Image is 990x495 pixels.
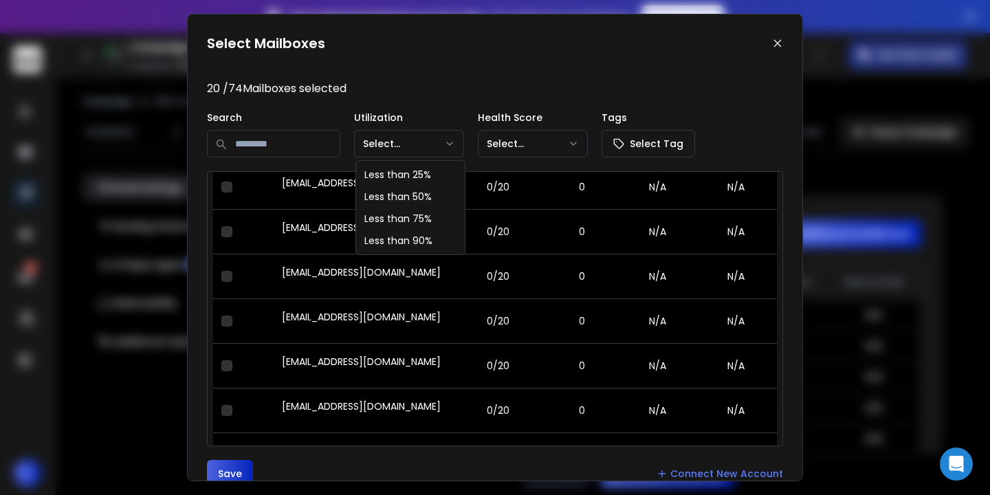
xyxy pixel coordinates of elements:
[364,212,432,225] div: Less than 75%
[478,111,588,124] p: Health Score
[553,269,611,283] p: 0
[451,164,544,209] td: 0/20
[628,314,687,328] p: N/A
[282,176,441,190] p: [EMAIL_ADDRESS][DOMAIN_NAME]
[628,269,687,283] p: N/A
[282,221,441,234] p: [EMAIL_ADDRESS][DOMAIN_NAME]
[364,168,431,181] div: Less than 25%
[451,298,544,343] td: 0/20
[695,164,777,209] td: N/A
[628,225,687,239] p: N/A
[207,460,253,487] button: Save
[354,111,464,124] p: Utilization
[451,388,544,432] td: 0/20
[553,404,611,417] p: 0
[628,404,687,417] p: N/A
[695,254,777,298] td: N/A
[695,209,777,254] td: N/A
[628,359,687,373] p: N/A
[282,399,441,413] p: [EMAIL_ADDRESS][DOMAIN_NAME]
[478,130,588,157] button: Select...
[451,432,544,477] td: 0/20
[602,111,695,124] p: Tags
[282,310,441,324] p: [EMAIL_ADDRESS][DOMAIN_NAME]
[695,298,777,343] td: N/A
[695,432,777,477] td: N/A
[451,343,544,388] td: 0/20
[553,359,611,373] p: 0
[207,34,325,53] h1: Select Mailboxes
[553,314,611,328] p: 0
[207,80,783,97] p: 20 / 74 Mailboxes selected
[282,265,441,279] p: [EMAIL_ADDRESS][DOMAIN_NAME]
[451,209,544,254] td: 0/20
[553,180,611,194] p: 0
[364,190,432,203] div: Less than 50%
[940,448,973,481] div: Open Intercom Messenger
[282,444,441,458] p: [EMAIL_ADDRESS][DOMAIN_NAME]
[628,180,687,194] p: N/A
[207,111,340,124] p: Search
[657,467,783,481] a: Connect New Account
[354,130,464,157] button: Select...
[695,388,777,432] td: N/A
[282,355,441,368] p: [EMAIL_ADDRESS][DOMAIN_NAME]
[602,130,695,157] button: Select Tag
[553,225,611,239] p: 0
[695,343,777,388] td: N/A
[364,234,432,247] div: Less than 90%
[451,254,544,298] td: 0/20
